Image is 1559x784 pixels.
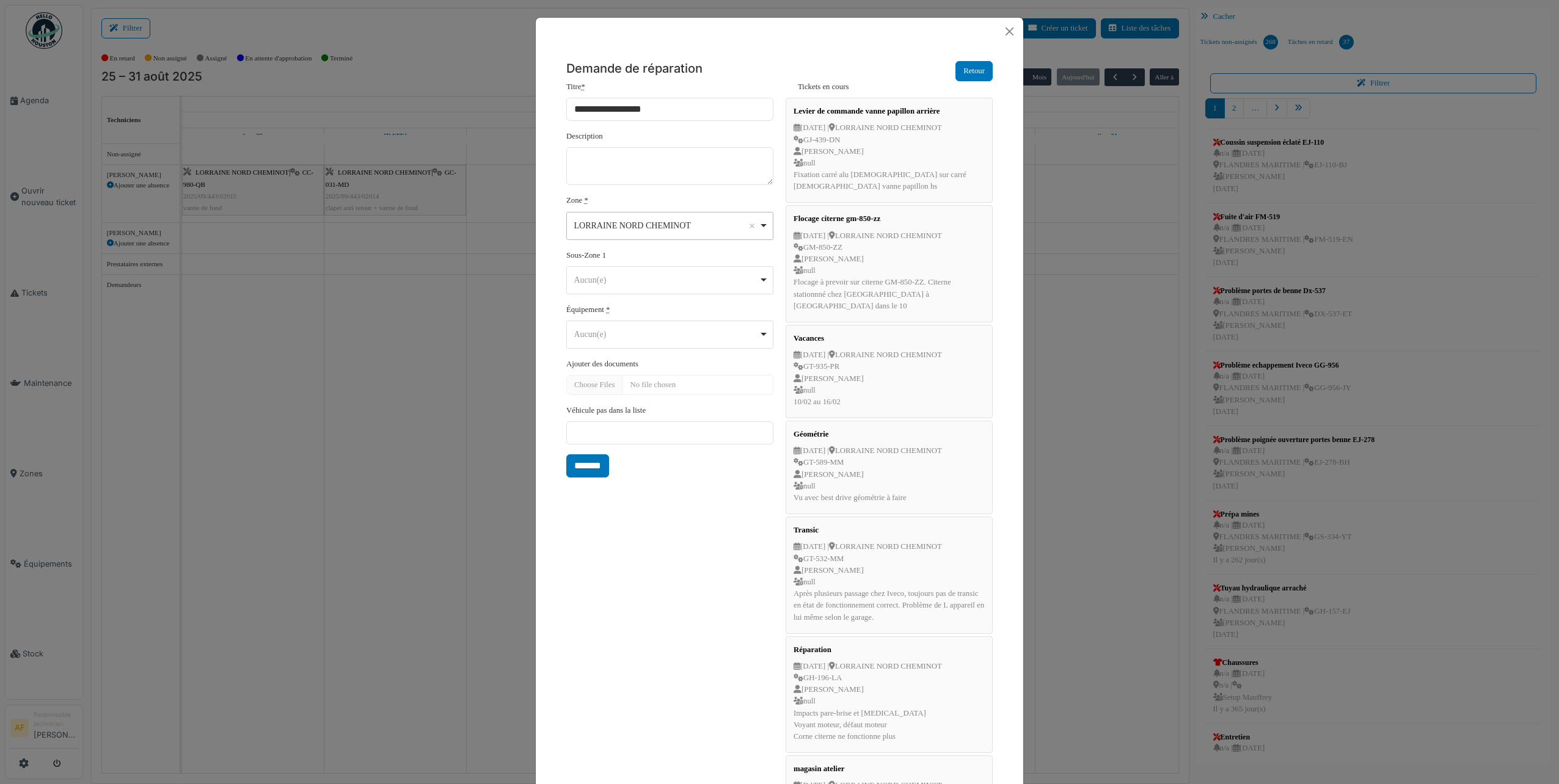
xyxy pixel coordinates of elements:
[791,658,987,742] div: [DATE] | LORRAINE NORD CHEMINOT GH-196-LA [PERSON_NAME] null
[791,211,987,227] div: Flocage citerne gm-850-zz
[566,250,606,261] label: Sous-Zone 1
[794,492,985,504] p: Vu avec best drive géométrie à faire
[786,421,993,514] a: Géométrie [DATE] |LORRAINE NORD CHEMINOT GT-589-MM [PERSON_NAME] null Vu avec best drive géométri...
[786,636,993,753] a: Réparation [DATE] |LORRAINE NORD CHEMINOT GH-196-LA [PERSON_NAME] null Impacts pare-brise et [MED...
[581,82,585,91] abbr: Requis
[794,277,985,312] p: Flocage à prevoir sur citerne GM-850-ZZ. Citerne stationnné chez [GEOGRAPHIC_DATA] à [GEOGRAPHIC_...
[791,347,987,408] div: [DATE] | LORRAINE NORD CHEMINOT GT-935-PR [PERSON_NAME] null
[574,328,759,341] div: Aucun(e)
[786,205,993,322] a: Flocage citerne gm-850-zz [DATE] |LORRAINE NORD CHEMINOT GM-850-ZZ [PERSON_NAME] null Flocage à p...
[786,98,993,203] a: Levier de commande vanne papillon arrière [DATE] |LORRAINE NORD CHEMINOT GJ-439-DN [PERSON_NAME] ...
[566,195,582,206] label: Zone
[791,522,987,539] div: Transic
[955,61,993,81] button: Retour
[791,426,987,443] div: Géométrie
[1001,23,1018,40] button: Close
[786,81,993,93] label: Tickets en cours
[585,196,588,205] abbr: required
[566,81,585,93] label: Titre
[566,358,638,370] label: Ajouter des documents
[574,274,759,286] div: Aucun(e)
[786,517,993,634] a: Transic [DATE] |LORRAINE NORD CHEMINOT GT-532-MM [PERSON_NAME] null Après plusieurs passage chez ...
[574,219,759,232] div: LORRAINE NORD CHEMINOT
[566,405,646,416] label: Véhicule pas dans la liste
[606,305,610,314] abbr: required
[566,131,603,142] label: Description
[791,539,987,623] div: [DATE] | LORRAINE NORD CHEMINOT GT-532-MM [PERSON_NAME] null
[791,761,987,777] div: magasin atelier
[794,708,985,743] p: Impacts pare-brise et [MEDICAL_DATA] Voyant moteur, défaut moteur Corne citerne ne fonctionne plus
[566,61,703,76] h5: Demande de réparation
[791,443,987,504] div: [DATE] | LORRAINE NORD CHEMINOT GT-589-MM [PERSON_NAME] null
[566,304,604,316] label: Équipement
[786,325,993,418] a: Vacances [DATE] |LORRAINE NORD CHEMINOT GT-935-PR [PERSON_NAME] null 10/02 au 16/02
[794,588,985,623] p: Après plusieurs passage chez Iveco, toujours pas de transic en état de fonctionnement correct. Pr...
[791,228,987,312] div: [DATE] | LORRAINE NORD CHEMINOT GM-850-ZZ [PERSON_NAME] null
[791,103,987,120] div: Levier de commande vanne papillon arrière
[791,120,987,192] div: [DATE] | LORRAINE NORD CHEMINOT GJ-439-DN [PERSON_NAME] null
[791,642,987,658] div: Réparation
[746,220,758,232] button: Remove item: '15877'
[791,330,987,347] div: Vacances
[794,396,985,408] p: 10/02 au 16/02
[794,169,985,192] p: Fixation carré alu [DEMOGRAPHIC_DATA] sur carré [DEMOGRAPHIC_DATA] vanne papillon hs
